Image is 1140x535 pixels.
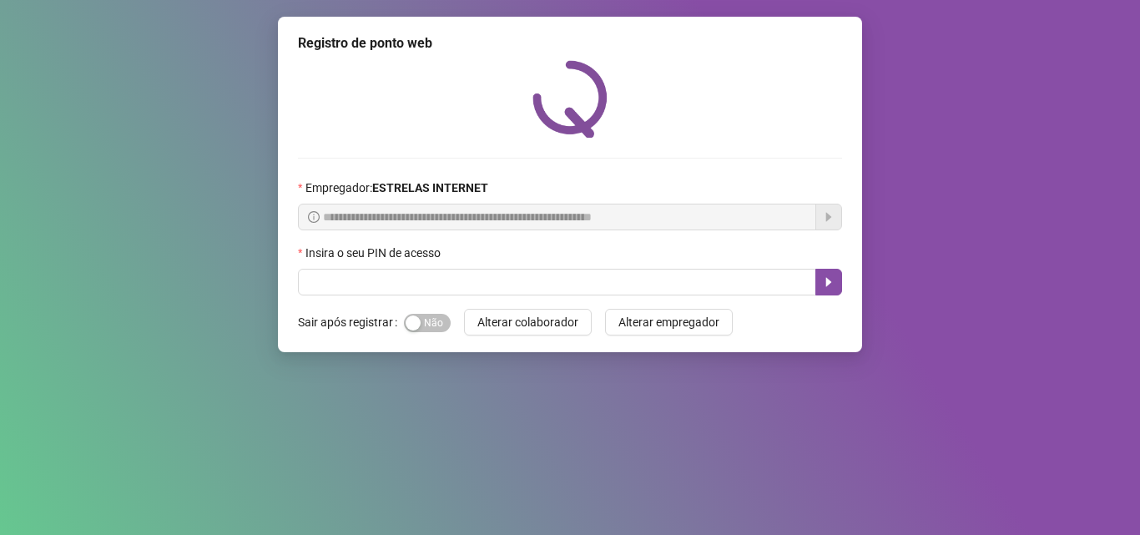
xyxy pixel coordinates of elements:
[308,211,320,223] span: info-circle
[372,181,488,194] strong: ESTRELAS INTERNET
[618,313,719,331] span: Alterar empregador
[305,179,488,197] span: Empregador :
[822,275,835,289] span: caret-right
[298,309,404,336] label: Sair após registrar
[464,309,592,336] button: Alterar colaborador
[298,33,842,53] div: Registro de ponto web
[298,244,451,262] label: Insira o seu PIN de acesso
[605,309,733,336] button: Alterar empregador
[477,313,578,331] span: Alterar colaborador
[532,60,608,138] img: QRPoint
